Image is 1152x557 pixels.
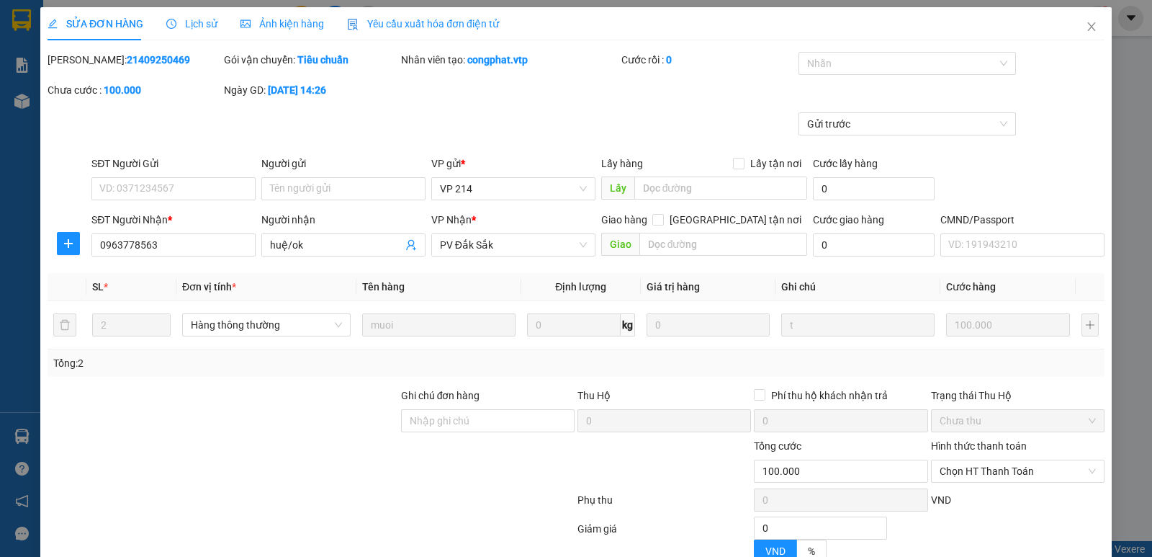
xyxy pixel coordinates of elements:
[601,214,647,226] span: Giao hàng
[240,18,324,30] span: Ảnh kiện hàng
[104,84,141,96] b: 100.000
[224,82,397,98] div: Ngày GD:
[1071,7,1112,48] button: Close
[53,355,446,371] div: Tổng: 2
[48,18,143,30] span: SỬA ĐƠN HÀNG
[166,19,176,29] span: clock-circle
[634,177,808,200] input: Dọc đường
[664,212,807,228] span: [GEOGRAPHIC_DATA] tận nơi
[92,281,104,293] span: SL
[58,238,79,249] span: plus
[240,19,251,29] span: picture
[647,281,700,293] span: Giá trị hàng
[297,54,348,66] b: Tiêu chuẩn
[182,281,236,293] span: Đơn vị tính
[940,410,1096,432] span: Chưa thu
[601,158,643,169] span: Lấy hàng
[555,281,606,293] span: Định lượng
[347,19,359,30] img: icon
[754,440,801,452] span: Tổng cước
[57,232,80,255] button: plus
[261,212,426,228] div: Người nhận
[813,158,878,169] label: Cước lấy hàng
[808,545,815,557] span: %
[1081,313,1099,337] button: plus
[946,313,1069,337] input: 0
[440,234,587,256] span: PV Đắk Sắk
[775,273,940,301] th: Ghi chú
[940,212,1104,228] div: CMND/Passport
[48,52,221,68] div: [PERSON_NAME]:
[224,52,397,68] div: Gói vận chuyển:
[601,233,639,256] span: Giao
[440,178,587,200] span: VP 214
[91,156,256,171] div: SĐT Người Gửi
[807,113,1008,135] span: Gửi trước
[401,52,619,68] div: Nhân viên tạo:
[931,388,1104,404] div: Trạng thái Thu Hộ
[431,156,595,171] div: VP gửi
[813,214,884,226] label: Cước giao hàng
[166,18,217,30] span: Lịch sử
[647,313,770,337] input: 0
[931,494,951,506] span: VND
[362,281,405,293] span: Tên hàng
[191,314,342,336] span: Hàng thông thường
[347,18,499,30] span: Yêu cầu xuất hóa đơn điện tử
[813,177,935,200] input: Cước lấy hàng
[781,313,935,337] input: Ghi Chú
[813,233,935,257] input: Cước giao hàng
[48,19,58,29] span: edit
[931,440,1027,452] label: Hình thức thanh toán
[576,492,752,517] div: Phụ thu
[405,239,417,251] span: user-add
[940,460,1096,482] span: Chọn HT Thanh Toán
[1086,21,1097,32] span: close
[268,84,326,96] b: [DATE] 14:26
[401,409,575,432] input: Ghi chú đơn hàng
[744,156,807,171] span: Lấy tận nơi
[765,388,894,404] span: Phí thu hộ khách nhận trả
[666,54,672,66] b: 0
[765,545,786,557] span: VND
[48,82,221,98] div: Chưa cước :
[431,214,472,226] span: VP Nhận
[91,212,256,228] div: SĐT Người Nhận
[401,390,480,401] label: Ghi chú đơn hàng
[601,177,634,200] span: Lấy
[577,390,611,401] span: Thu Hộ
[946,281,996,293] span: Cước hàng
[261,156,426,171] div: Người gửi
[362,313,516,337] input: VD: Bàn, Ghế
[127,54,190,66] b: 21409250469
[53,313,76,337] button: delete
[621,52,795,68] div: Cước rồi :
[639,233,808,256] input: Dọc đường
[467,54,528,66] b: congphat.vtp
[621,313,635,337] span: kg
